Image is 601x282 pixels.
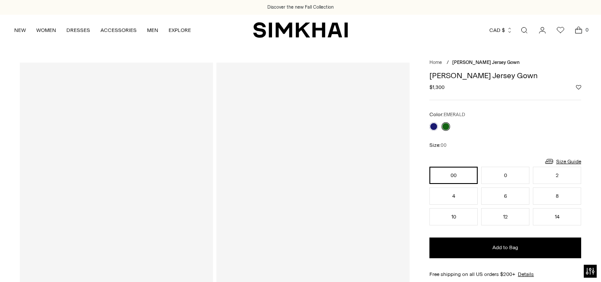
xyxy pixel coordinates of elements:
[447,59,449,67] div: /
[481,187,529,205] button: 6
[481,208,529,225] button: 12
[429,83,444,91] span: $1,300
[36,21,56,40] a: WOMEN
[534,22,551,39] a: Go to the account page
[429,72,581,79] h1: [PERSON_NAME] Jersey Gown
[14,21,26,40] a: NEW
[481,167,529,184] button: 0
[429,270,581,278] div: Free shipping on all US orders $200+
[429,238,581,258] button: Add to Bag
[544,156,581,167] a: Size Guide
[452,60,520,65] span: [PERSON_NAME] Jersey Gown
[533,208,581,225] button: 14
[444,112,465,117] span: EMERALD
[429,208,478,225] button: 10
[429,167,478,184] button: 00
[429,111,465,119] label: Color:
[570,22,587,39] a: Open cart modal
[147,21,158,40] a: MEN
[492,244,518,251] span: Add to Bag
[583,26,591,34] span: 0
[518,270,534,278] a: Details
[267,4,334,11] a: Discover the new Fall Collection
[429,59,581,67] nav: breadcrumbs
[552,22,569,39] a: Wishlist
[489,21,513,40] button: CAD $
[516,22,533,39] a: Open search modal
[533,187,581,205] button: 8
[576,85,581,90] button: Add to Wishlist
[429,60,442,65] a: Home
[429,141,447,149] label: Size:
[66,21,90,40] a: DRESSES
[533,167,581,184] button: 2
[429,187,478,205] button: 4
[441,143,447,148] span: 00
[169,21,191,40] a: EXPLORE
[253,22,348,38] a: SIMKHAI
[100,21,137,40] a: ACCESSORIES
